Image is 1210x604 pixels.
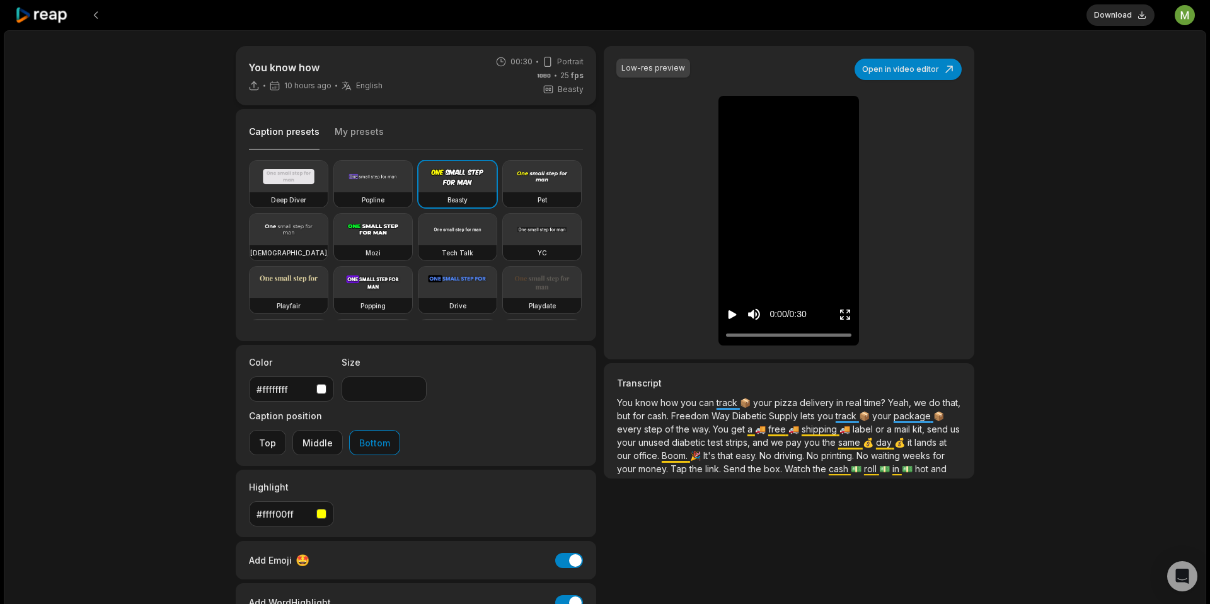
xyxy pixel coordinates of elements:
span: how [660,397,681,408]
span: we [914,397,929,408]
h3: Tech Talk [442,248,473,258]
button: Enter Fullscreen [839,303,851,326]
div: Low-res preview [621,62,685,74]
span: you [804,437,822,448]
span: we [771,437,786,448]
span: at [939,437,947,448]
span: lands [914,437,939,448]
span: and [752,437,771,448]
span: English [356,81,383,91]
span: 25 [560,70,584,81]
span: do [929,397,943,408]
button: Middle [292,430,343,455]
span: track [836,410,859,421]
span: your [872,410,894,421]
span: the [689,463,705,474]
label: Color [249,356,334,369]
span: and [931,463,947,474]
span: a [747,424,755,434]
span: cash. [647,410,671,421]
span: your [617,463,638,474]
span: Supply [769,410,800,421]
button: My presets [335,125,384,149]
span: you [817,410,836,421]
span: fps [571,71,584,80]
span: day [876,437,894,448]
span: money. [638,463,671,474]
span: hot [915,463,931,474]
label: Size [342,356,427,369]
div: #ffffffff [256,383,311,396]
p: You know how [248,60,383,75]
span: your [617,437,638,448]
p: 📦 📦 📦 🚚 🚚 🚚 💰 💰 🎉 💵 💵 💵 [617,396,961,475]
label: Caption position [249,409,400,422]
h3: Pet [538,195,547,205]
span: the [676,424,692,434]
span: of [665,424,676,434]
span: our [617,450,633,461]
span: 10 hours ago [284,81,331,91]
span: waiting [871,450,902,461]
span: step [644,424,665,434]
span: way. [692,424,713,434]
button: Download [1086,4,1155,26]
h3: Playdate [529,301,556,311]
span: kit, [913,424,927,434]
span: No [807,450,821,461]
span: a [887,424,894,434]
span: free [768,424,788,434]
span: pay [786,437,804,448]
button: Caption presets [249,125,320,150]
span: Beasty [558,84,584,95]
span: No [856,450,871,461]
span: Way [712,410,732,421]
span: pizza [775,397,800,408]
span: delivery [800,397,836,408]
span: every [617,424,644,434]
span: 🤩 [296,552,309,569]
span: box. [764,463,785,474]
span: send [927,424,950,434]
span: cash [829,463,851,474]
span: in [836,397,846,408]
span: roll [864,463,879,474]
span: real [846,397,864,408]
h3: Transcript [617,376,961,390]
span: or [875,424,887,434]
span: get [731,424,747,434]
span: package [894,410,933,421]
span: know [635,397,660,408]
span: weeks [902,450,933,461]
h3: Drive [449,301,466,311]
span: printing. [821,450,856,461]
h3: YC [538,248,547,258]
span: 00:30 [510,56,533,67]
span: can [699,397,717,408]
span: in [892,463,902,474]
h3: Popline [362,195,384,205]
button: Bottom [349,430,400,455]
h3: Deep Diver [271,195,306,205]
span: your [753,397,775,408]
span: it [907,437,914,448]
span: for [633,410,647,421]
span: Diabetic [732,410,769,421]
span: office. [633,450,662,461]
span: label [853,424,875,434]
span: Add Emoji [249,554,292,567]
span: driving. [774,450,807,461]
span: Portrait [557,56,584,67]
span: Freedom [671,410,712,421]
span: You [617,397,635,408]
span: for [933,450,945,461]
h3: Popping [360,301,386,311]
h3: Playfair [277,301,301,311]
div: Open Intercom Messenger [1167,561,1197,591]
span: strips, [725,437,752,448]
span: Send [723,463,748,474]
span: that, [943,397,960,408]
span: diabetic [672,437,708,448]
span: shipping [802,424,839,434]
span: Boom. [662,450,690,461]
